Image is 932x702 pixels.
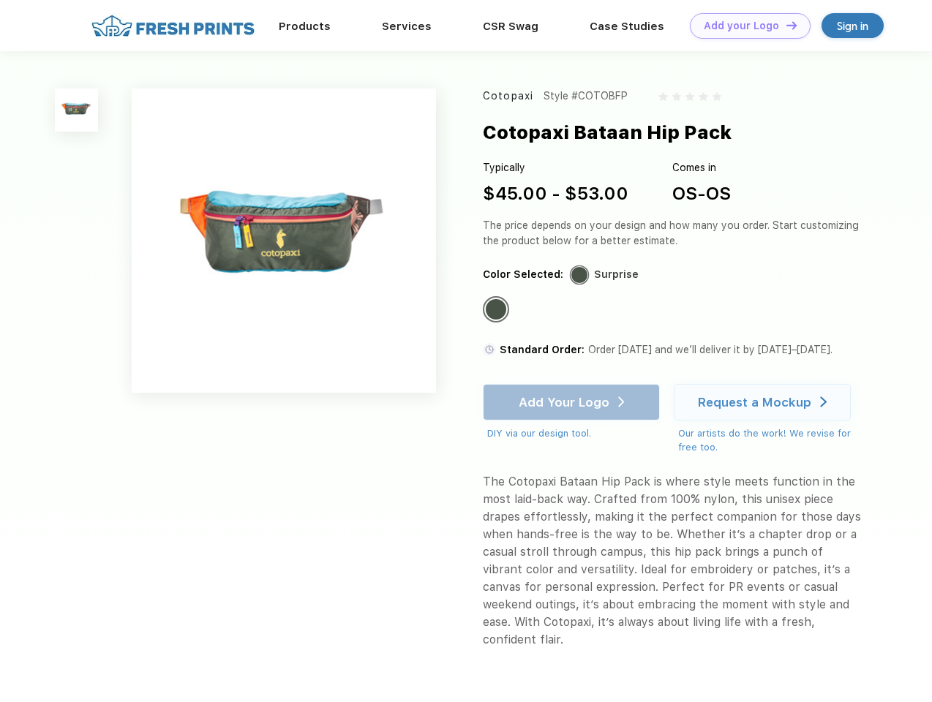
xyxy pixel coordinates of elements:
div: The Cotopaxi Bataan Hip Pack is where style meets function in the most laid-back way. Crafted fro... [483,473,865,649]
img: gray_star.svg [713,92,721,101]
img: fo%20logo%202.webp [87,13,259,39]
img: standard order [483,343,496,356]
img: gray_star.svg [699,92,707,101]
a: Products [279,20,331,33]
div: Cotopaxi [483,88,533,104]
div: $45.00 - $53.00 [483,181,628,207]
div: Sign in [837,18,868,34]
div: Our artists do the work! We revise for free too. [678,426,865,455]
div: Add your Logo [704,20,779,32]
div: The price depends on your design and how many you order. Start customizing the product below for ... [483,218,865,249]
span: Standard Order: [500,344,585,355]
img: gray_star.svg [672,92,681,101]
div: OS-OS [672,181,731,207]
img: gray_star.svg [685,92,694,101]
div: DIY via our design tool. [487,426,660,441]
img: gray_star.svg [658,92,667,101]
img: white arrow [820,396,827,407]
img: func=resize&h=100 [55,88,98,132]
div: Color Selected: [483,267,563,282]
img: func=resize&h=640 [132,88,436,393]
div: Request a Mockup [698,395,811,409]
span: Order [DATE] and we’ll deliver it by [DATE]–[DATE]. [588,344,833,355]
div: Surprise [594,267,639,282]
div: Comes in [672,160,731,175]
div: Typically [483,160,628,175]
img: DT [786,21,797,29]
div: Surprise [486,299,506,320]
a: Sign in [822,13,884,38]
div: Cotopaxi Bataan Hip Pack [483,118,732,146]
div: Style #COTOBFP [544,88,628,104]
